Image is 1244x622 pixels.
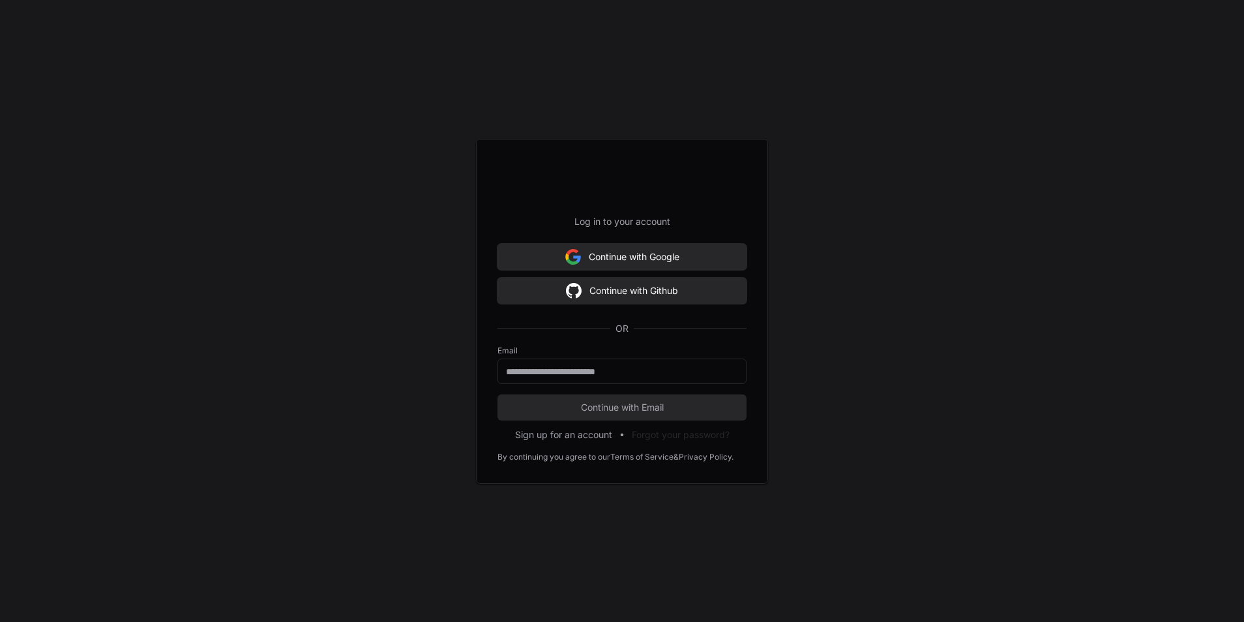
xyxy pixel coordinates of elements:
[497,215,747,228] p: Log in to your account
[674,452,679,462] div: &
[497,452,610,462] div: By continuing you agree to our
[610,322,634,335] span: OR
[497,394,747,421] button: Continue with Email
[610,452,674,462] a: Terms of Service
[566,278,582,304] img: Sign in with google
[679,452,733,462] a: Privacy Policy.
[497,278,747,304] button: Continue with Github
[497,244,747,270] button: Continue with Google
[515,428,612,441] button: Sign up for an account
[497,401,747,414] span: Continue with Email
[632,428,730,441] button: Forgot your password?
[565,244,581,270] img: Sign in with google
[497,346,747,356] label: Email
